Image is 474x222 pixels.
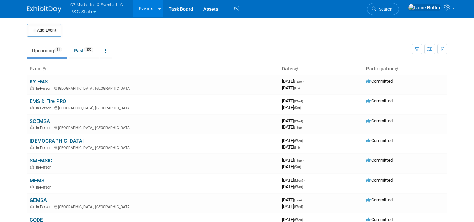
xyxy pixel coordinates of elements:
span: [DATE] [282,98,305,103]
a: SMEMSIC [30,158,52,164]
img: In-Person Event [30,145,34,149]
div: [GEOGRAPHIC_DATA], [GEOGRAPHIC_DATA] [30,204,276,209]
span: [DATE] [282,118,305,123]
span: Committed [366,98,393,103]
span: Committed [366,197,393,202]
a: Search [367,3,399,15]
span: [DATE] [282,217,305,222]
span: (Fri) [294,86,300,90]
span: G2 Marketing & Events, LLC [70,1,123,8]
span: Committed [366,118,393,123]
th: Participation [363,63,447,75]
span: (Wed) [294,185,303,189]
span: Committed [366,158,393,163]
span: [DATE] [282,124,302,130]
span: In-Person [36,86,53,91]
a: Sort by Participation Type [395,66,398,71]
span: In-Person [36,106,53,110]
span: - [303,79,304,84]
a: SCEMSA [30,118,50,124]
a: Upcoming11 [27,44,67,57]
span: [DATE] [282,184,303,189]
span: (Tue) [294,198,302,202]
span: (Tue) [294,80,302,83]
span: - [303,197,304,202]
span: In-Person [36,145,53,150]
span: - [304,98,305,103]
div: [GEOGRAPHIC_DATA], [GEOGRAPHIC_DATA] [30,105,276,110]
span: (Wed) [294,218,303,222]
a: MEMS [30,178,44,184]
img: In-Person Event [30,165,34,169]
span: (Sat) [294,165,301,169]
button: Add Event [27,24,61,37]
a: EMS & Fire PRO [30,98,66,104]
span: (Wed) [294,119,303,123]
span: In-Person [36,185,53,190]
span: (Thu) [294,159,302,162]
span: [DATE] [282,178,305,183]
img: In-Person Event [30,185,34,189]
div: [GEOGRAPHIC_DATA], [GEOGRAPHIC_DATA] [30,144,276,150]
span: [DATE] [282,85,300,90]
img: In-Person Event [30,205,34,208]
a: KY EMS [30,79,48,85]
th: Event [27,63,279,75]
span: (Wed) [294,99,303,103]
span: [DATE] [282,164,301,169]
a: Sort by Start Date [295,66,298,71]
img: In-Person Event [30,125,34,129]
span: - [304,118,305,123]
span: Committed [366,217,393,222]
span: [DATE] [282,144,300,150]
a: Sort by Event Name [42,66,46,71]
span: - [304,138,305,143]
span: - [304,178,305,183]
img: Laine Butler [408,4,441,11]
span: (Thu) [294,125,302,129]
a: [DEMOGRAPHIC_DATA] [30,138,84,144]
span: In-Person [36,165,53,170]
span: In-Person [36,125,53,130]
span: (Mon) [294,179,303,182]
span: In-Person [36,205,53,209]
span: - [304,217,305,222]
span: - [303,158,304,163]
span: (Fri) [294,145,300,149]
div: [GEOGRAPHIC_DATA], [GEOGRAPHIC_DATA] [30,85,276,91]
img: In-Person Event [30,106,34,109]
span: [DATE] [282,138,305,143]
span: Committed [366,79,393,84]
div: [GEOGRAPHIC_DATA], [GEOGRAPHIC_DATA] [30,124,276,130]
span: (Wed) [294,139,303,143]
a: Past355 [69,44,99,57]
span: (Wed) [294,205,303,209]
span: (Sat) [294,106,301,110]
span: Committed [366,138,393,143]
span: [DATE] [282,105,301,110]
span: Committed [366,178,393,183]
span: [DATE] [282,197,304,202]
span: [DATE] [282,158,304,163]
span: 11 [54,47,62,52]
a: GEMSA [30,197,47,203]
span: [DATE] [282,204,303,209]
img: In-Person Event [30,86,34,90]
span: 355 [84,47,93,52]
span: [DATE] [282,79,304,84]
span: Search [376,7,392,12]
img: ExhibitDay [27,6,61,13]
th: Dates [279,63,363,75]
